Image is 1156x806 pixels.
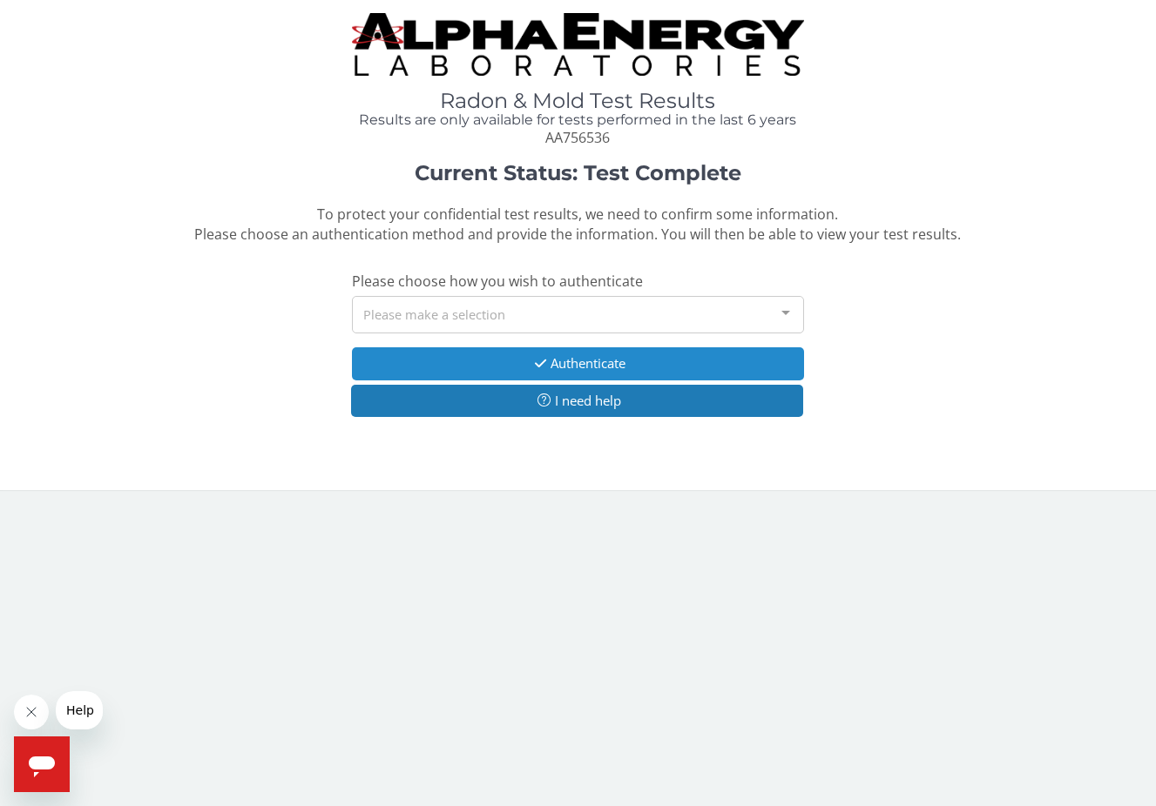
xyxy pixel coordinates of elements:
span: AA756536 [545,128,610,147]
h1: Radon & Mold Test Results [352,90,804,112]
span: Please make a selection [363,304,505,324]
img: TightCrop.jpg [352,13,804,76]
span: Please choose how you wish to authenticate [352,272,643,291]
span: To protect your confidential test results, we need to confirm some information. Please choose an ... [194,205,961,244]
iframe: Button to launch messaging window [14,736,70,792]
iframe: Message from company [56,691,103,729]
h4: Results are only available for tests performed in the last 6 years [352,112,804,128]
button: Authenticate [352,347,804,379]
button: I need help [351,385,803,417]
iframe: Close message [14,695,49,729]
strong: Current Status: Test Complete [415,160,741,185]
